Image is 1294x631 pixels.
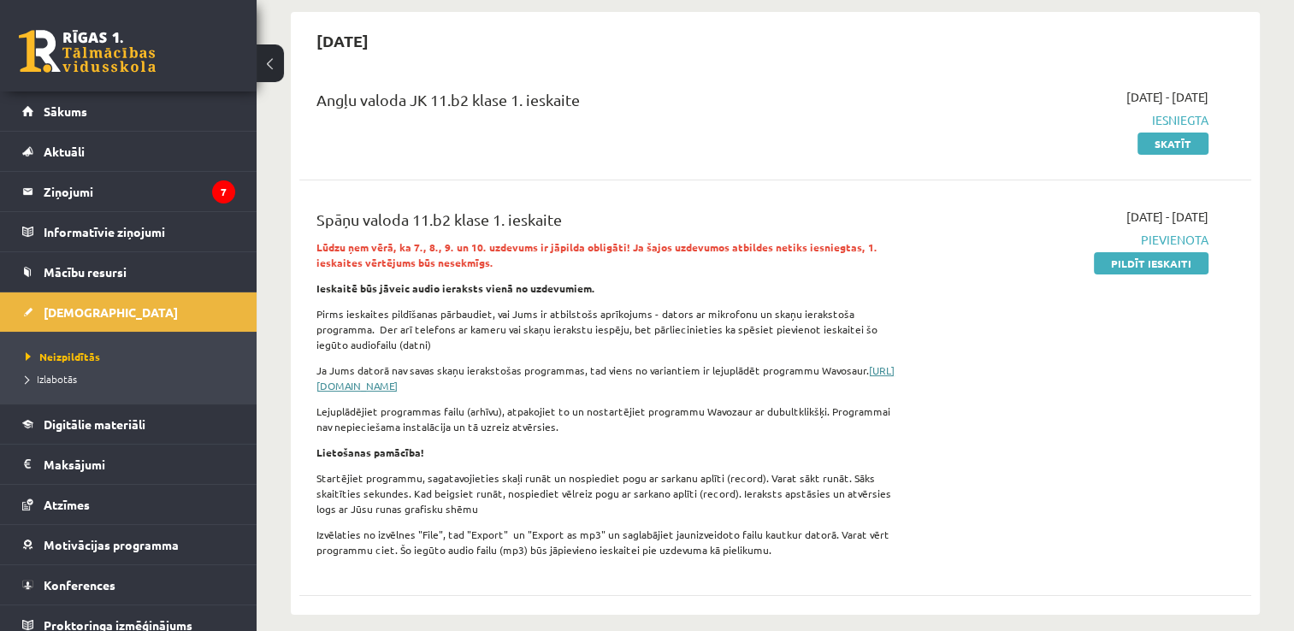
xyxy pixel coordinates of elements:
[19,30,156,73] a: Rīgas 1. Tālmācības vidusskola
[316,306,902,352] p: Pirms ieskaites pildīšanas pārbaudiet, vai Jums ir atbilstošs aprīkojums - dators ar mikrofonu un...
[316,240,877,269] strong: Lūdzu ņem vērā, ka 7., 8., 9. un 10. uzdevums ir jāpilda obligāti! Ja šajos uzdevumos atbildes ne...
[316,363,895,392] a: [URL][DOMAIN_NAME]
[44,212,235,251] legend: Informatīvie ziņojumi
[44,264,127,280] span: Mācību resursi
[1126,88,1208,106] span: [DATE] - [DATE]
[22,252,235,292] a: Mācību resursi
[22,212,235,251] a: Informatīvie ziņojumi
[22,445,235,484] a: Maksājumi
[1137,133,1208,155] a: Skatīt
[44,577,115,593] span: Konferences
[316,445,424,459] strong: Lietošanas pamācība!
[316,527,902,557] p: Izvēlaties no izvēlnes "File", tad "Export" un "Export as mp3" un saglabājiet jaunizveidoto failu...
[316,404,902,434] p: Lejuplādējiet programmas failu (arhīvu), atpakojiet to un nostartējiet programmu Wavozaur ar dubu...
[26,349,239,364] a: Neizpildītās
[22,292,235,332] a: [DEMOGRAPHIC_DATA]
[44,537,179,552] span: Motivācijas programma
[26,350,100,363] span: Neizpildītās
[22,485,235,524] a: Atzīmes
[316,88,902,120] div: Angļu valoda JK 11.b2 klase 1. ieskaite
[22,91,235,131] a: Sākums
[44,172,235,211] legend: Ziņojumi
[316,208,902,239] div: Spāņu valoda 11.b2 klase 1. ieskaite
[22,565,235,604] a: Konferences
[44,103,87,119] span: Sākums
[316,363,902,393] p: Ja Jums datorā nav savas skaņu ierakstošas programmas, tad viens no variantiem ir lejuplādēt prog...
[44,416,145,432] span: Digitālie materiāli
[928,111,1208,129] span: Iesniegta
[44,497,90,512] span: Atzīmes
[44,144,85,159] span: Aktuāli
[22,132,235,171] a: Aktuāli
[22,525,235,564] a: Motivācijas programma
[44,445,235,484] legend: Maksājumi
[26,371,239,386] a: Izlabotās
[44,304,178,320] span: [DEMOGRAPHIC_DATA]
[316,470,902,516] p: Startējiet programmu, sagatavojieties skaļi runāt un nospiediet pogu ar sarkanu aplīti (record). ...
[212,180,235,203] i: 7
[1126,208,1208,226] span: [DATE] - [DATE]
[22,404,235,444] a: Digitālie materiāli
[928,231,1208,249] span: Pievienota
[26,372,77,386] span: Izlabotās
[316,281,595,295] strong: Ieskaitē būs jāveic audio ieraksts vienā no uzdevumiem.
[299,21,386,61] h2: [DATE]
[1094,252,1208,274] a: Pildīt ieskaiti
[22,172,235,211] a: Ziņojumi7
